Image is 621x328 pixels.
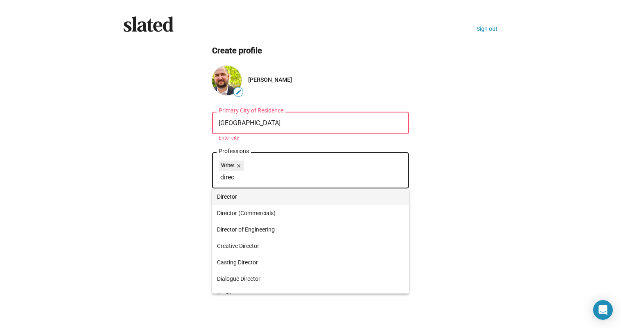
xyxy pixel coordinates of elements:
[217,205,404,221] span: Director (Commercials)
[593,300,613,320] div: Open Intercom Messenger
[217,254,404,271] span: Casting Director
[219,135,402,142] mat-error: Enter city
[217,188,404,205] span: Director
[217,221,404,238] span: Director of Engineering
[217,271,404,287] span: Dialogue Director
[235,89,242,95] mat-icon: edit
[212,45,409,56] h2: Create profile
[219,161,244,171] mat-chip: Writer
[234,162,242,170] mat-icon: close
[477,25,498,32] a: Sign out
[248,76,409,83] div: [PERSON_NAME]
[217,287,404,303] span: Art Director
[217,238,404,254] span: Creative Director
